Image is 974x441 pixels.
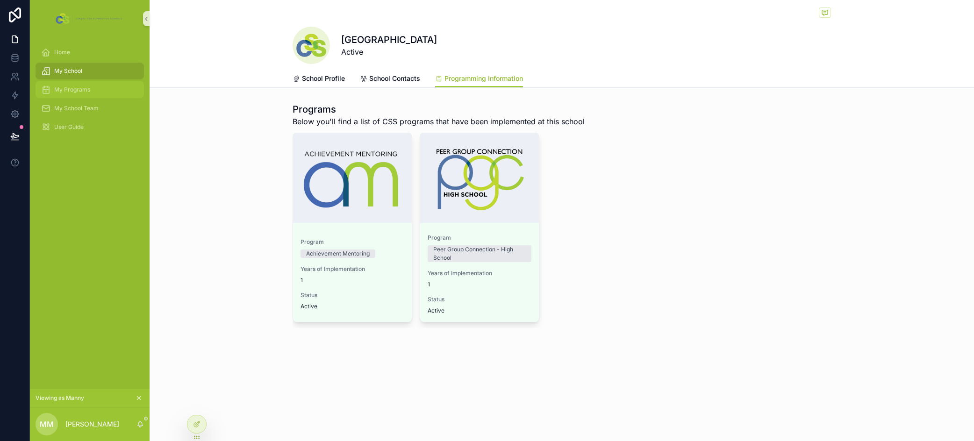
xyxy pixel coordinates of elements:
[36,44,144,61] a: Home
[293,133,412,223] div: AM-Formatted-Logo.png
[435,70,523,88] a: Programming Information
[36,81,144,98] a: My Programs
[428,234,531,242] span: Program
[54,49,70,56] span: Home
[301,303,404,310] span: Active
[54,123,84,131] span: User Guide
[36,63,144,79] a: My School
[301,265,404,273] span: Years of Implementation
[301,277,404,284] span: 1
[428,307,531,314] span: Active
[293,116,585,127] span: Below you'll find a list of CSS programs that have been implemented at this school
[54,86,90,93] span: My Programs
[302,74,345,83] span: School Profile
[428,281,531,288] span: 1
[40,419,54,430] span: MM
[36,394,84,402] span: Viewing as Manny
[293,70,345,89] a: School Profile
[54,67,82,75] span: My School
[341,46,437,57] span: Active
[420,133,539,223] div: PGC-HS-Formatted-Logo.png
[341,33,437,46] h1: [GEOGRAPHIC_DATA]
[428,296,531,303] span: Status
[301,238,404,246] span: Program
[306,249,370,258] div: Achievement Mentoring
[301,292,404,299] span: Status
[428,270,531,277] span: Years of Implementation
[433,245,526,262] div: Peer Group Connection - High School
[369,74,420,83] span: School Contacts
[36,119,144,135] a: User Guide
[420,133,539,322] a: ProgramPeer Group Connection - High SchoolYears of Implementation1StatusActive
[293,133,412,322] a: ProgramAchievement MentoringYears of Implementation1StatusActive
[65,420,119,429] p: [PERSON_NAME]
[30,37,150,148] div: scrollable content
[293,103,585,116] h1: Programs
[360,70,420,89] a: School Contacts
[444,74,523,83] span: Programming Information
[54,11,125,26] img: App logo
[36,100,144,117] a: My School Team
[54,105,99,112] span: My School Team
